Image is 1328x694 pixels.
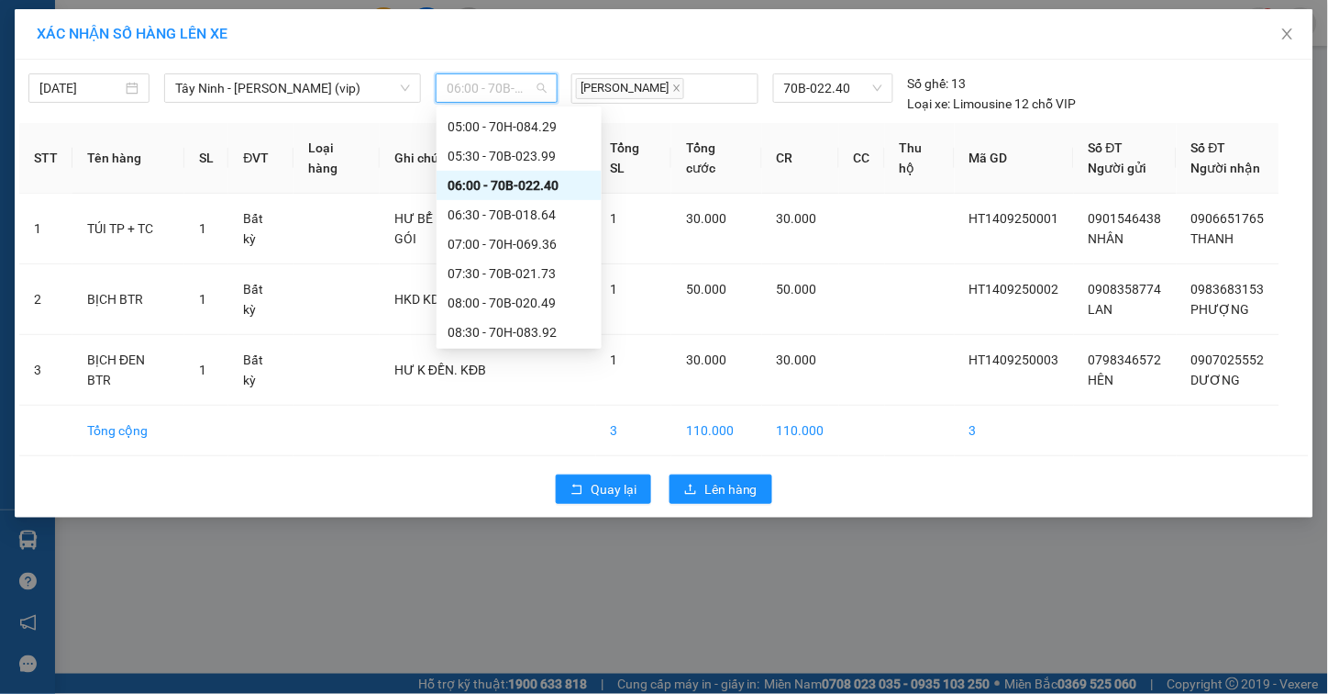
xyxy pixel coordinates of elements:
[672,84,681,93] span: close
[400,83,411,94] span: down
[596,123,671,194] th: Tổng SL
[908,94,1077,114] div: Limousine 12 chỗ VIP
[72,335,184,406] td: BỊCH ĐEN BTR
[199,363,206,377] span: 1
[448,234,591,254] div: 07:00 - 70H-069.36
[686,211,726,226] span: 30.000
[1089,282,1162,297] span: 0908358774
[175,74,410,102] span: Tây Ninh - Hồ Chí Minh (vip)
[611,211,618,226] span: 1
[447,74,546,102] span: 06:00 - 70B-022.40
[37,25,227,42] span: XÁC NHẬN SỐ HÀNG LÊN XE
[671,406,762,456] td: 110.000
[184,123,228,194] th: SL
[969,353,1059,367] span: HT1409250003
[570,483,583,498] span: rollback
[199,292,206,307] span: 1
[908,73,967,94] div: 13
[1089,302,1113,317] span: LAN
[777,282,817,297] span: 50.000
[448,205,591,225] div: 06:30 - 70B-018.64
[394,363,486,377] span: HƯ K ĐỀN. KĐB
[19,123,72,194] th: STT
[72,123,184,194] th: Tên hàng
[955,406,1074,456] td: 3
[777,353,817,367] span: 30.000
[908,94,951,114] span: Loại xe:
[1191,282,1265,297] span: 0983683153
[1191,231,1234,246] span: THANH
[1191,211,1265,226] span: 0906651765
[955,123,1074,194] th: Mã GD
[686,353,726,367] span: 30.000
[611,282,618,297] span: 1
[72,264,184,335] td: BỊCH BTR
[1089,353,1162,367] span: 0798346572
[448,322,591,342] div: 08:30 - 70H-083.92
[1262,9,1313,61] button: Close
[448,263,591,284] div: 07:30 - 70B-021.73
[448,146,591,166] div: 05:30 - 70B-023.99
[394,211,560,246] span: HƯ BỂ K ĐỀN, KHÁCH ĐÓNG GÓI
[39,78,122,98] input: 14/09/2025
[671,123,762,194] th: Tổng cước
[1191,373,1241,387] span: DƯƠNG
[839,123,885,194] th: CC
[1089,211,1162,226] span: 0901546438
[686,282,726,297] span: 50.000
[591,479,636,499] span: Quay lại
[777,211,817,226] span: 30.000
[228,123,293,194] th: ĐVT
[199,221,206,236] span: 1
[394,292,448,307] span: HKD KDB
[228,194,293,264] td: Bất kỳ
[1191,140,1226,155] span: Số ĐT
[1191,302,1250,317] span: PHƯỢNG
[1280,27,1295,41] span: close
[908,73,949,94] span: Số ghế:
[885,123,955,194] th: Thu hộ
[1191,161,1261,175] span: Người nhận
[576,78,684,99] span: [PERSON_NAME]
[380,123,595,194] th: Ghi chú
[1089,161,1147,175] span: Người gửi
[762,123,839,194] th: CR
[19,264,72,335] td: 2
[596,406,671,456] td: 3
[969,211,1059,226] span: HT1409250001
[19,335,72,406] td: 3
[293,123,380,194] th: Loại hàng
[670,475,772,504] button: uploadLên hàng
[556,475,651,504] button: rollbackQuay lại
[19,194,72,264] td: 1
[1089,373,1114,387] span: HÊN
[784,74,882,102] span: 70B-022.40
[762,406,839,456] td: 110.000
[704,479,758,499] span: Lên hàng
[969,282,1059,297] span: HT1409250002
[228,335,293,406] td: Bất kỳ
[72,194,184,264] td: TÚI TP + TC
[611,353,618,367] span: 1
[448,117,591,137] div: 05:00 - 70H-084.29
[1089,140,1123,155] span: Số ĐT
[448,293,591,313] div: 08:00 - 70B-020.49
[684,483,697,498] span: upload
[1089,231,1124,246] span: NHÂN
[228,264,293,335] td: Bất kỳ
[1191,353,1265,367] span: 0907025552
[72,406,184,456] td: Tổng cộng
[448,175,591,196] div: 06:00 - 70B-022.40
